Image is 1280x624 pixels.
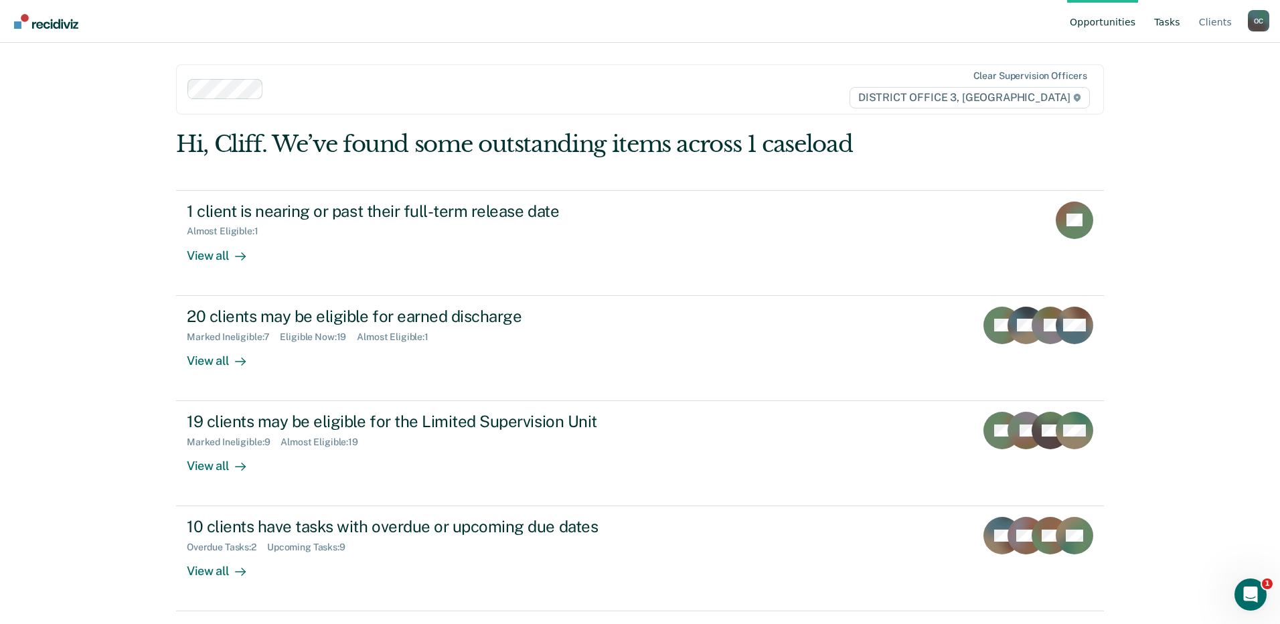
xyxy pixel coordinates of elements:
[267,542,356,553] div: Upcoming Tasks : 9
[187,517,657,536] div: 10 clients have tasks with overdue or upcoming due dates
[187,542,267,553] div: Overdue Tasks : 2
[176,190,1104,296] a: 1 client is nearing or past their full-term release dateAlmost Eligible:1View all
[187,202,657,221] div: 1 client is nearing or past their full-term release date
[1262,578,1273,589] span: 1
[187,226,269,237] div: Almost Eligible : 1
[187,342,262,368] div: View all
[357,331,439,343] div: Almost Eligible : 1
[176,506,1104,611] a: 10 clients have tasks with overdue or upcoming due datesOverdue Tasks:2Upcoming Tasks:9View all
[1248,10,1269,31] button: Profile dropdown button
[1234,578,1267,611] iframe: Intercom live chat
[187,448,262,474] div: View all
[187,437,281,448] div: Marked Ineligible : 9
[176,131,918,158] div: Hi, Cliff. We’ve found some outstanding items across 1 caseload
[187,553,262,579] div: View all
[187,331,280,343] div: Marked Ineligible : 7
[281,437,369,448] div: Almost Eligible : 19
[187,237,262,263] div: View all
[850,87,1090,108] span: DISTRICT OFFICE 3, [GEOGRAPHIC_DATA]
[176,401,1104,506] a: 19 clients may be eligible for the Limited Supervision UnitMarked Ineligible:9Almost Eligible:19V...
[280,331,357,343] div: Eligible Now : 19
[187,412,657,431] div: 19 clients may be eligible for the Limited Supervision Unit
[176,296,1104,401] a: 20 clients may be eligible for earned dischargeMarked Ineligible:7Eligible Now:19Almost Eligible:...
[973,70,1087,82] div: Clear supervision officers
[187,307,657,326] div: 20 clients may be eligible for earned discharge
[1248,10,1269,31] div: O C
[14,14,78,29] img: Recidiviz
